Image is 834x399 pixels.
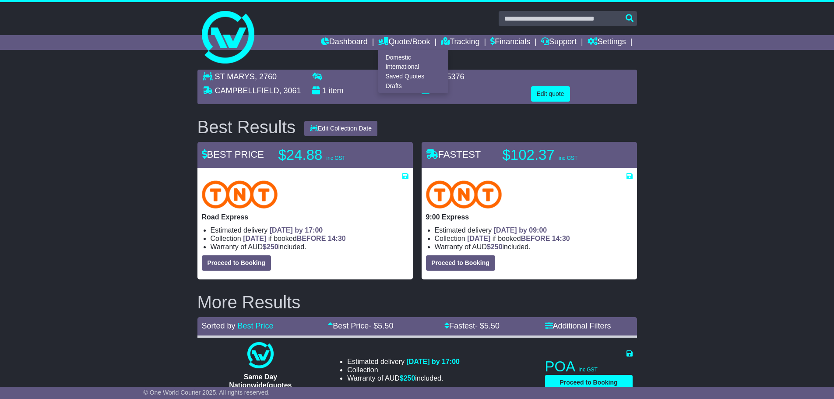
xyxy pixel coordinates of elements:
[521,235,550,242] span: BEFORE
[328,321,393,330] a: Best Price- $5.50
[369,321,393,330] span: - $
[211,243,408,251] li: Warranty of AUD included.
[229,373,292,397] span: Same Day Nationwide(quotes take 0.5-1 hour)
[247,342,274,368] img: One World Courier: Same Day Nationwide(quotes take 0.5-1 hour)
[321,35,368,50] a: Dashboard
[426,213,633,221] p: 9:00 Express
[545,358,633,375] p: POA
[579,367,598,373] span: inc GST
[243,235,345,242] span: if booked
[426,255,495,271] button: Proceed to Booking
[487,243,503,251] span: $
[211,226,408,234] li: Estimated delivery
[202,149,264,160] span: BEST PRICE
[545,321,611,330] a: Additional Filters
[378,321,393,330] span: 5.50
[263,243,278,251] span: $
[444,321,500,330] a: Fastest- $5.50
[347,357,460,366] li: Estimated delivery
[202,213,408,221] p: Road Express
[441,35,479,50] a: Tracking
[559,155,577,161] span: inc GST
[400,374,415,382] span: $
[490,35,530,50] a: Financials
[494,226,547,234] span: [DATE] by 09:00
[378,35,430,50] a: Quote/Book
[491,243,503,251] span: 250
[588,35,626,50] a: Settings
[347,366,460,374] li: Collection
[304,121,377,136] button: Edit Collection Date
[243,235,266,242] span: [DATE]
[552,235,570,242] span: 14:30
[215,72,255,81] span: ST MARYS
[435,226,633,234] li: Estimated delivery
[475,321,500,330] span: - $
[426,180,502,208] img: TNT Domestic: 9:00 Express
[279,86,301,95] span: , 3061
[202,255,271,271] button: Proceed to Booking
[435,243,633,251] li: Warranty of AUD included.
[426,149,481,160] span: FASTEST
[531,86,570,102] button: Edit quote
[379,62,448,72] a: International
[270,226,323,234] span: [DATE] by 17:00
[197,293,637,312] h2: More Results
[435,234,633,243] li: Collection
[545,375,633,390] button: Proceed to Booking
[432,86,436,95] span: 8
[379,53,448,62] a: Domestic
[322,86,327,95] span: 1
[255,72,277,81] span: , 2760
[327,155,345,161] span: inc GST
[193,117,300,137] div: Best Results
[328,235,346,242] span: 14:30
[215,86,279,95] span: CAMPBELLFIELD
[484,321,500,330] span: 5.50
[211,234,408,243] li: Collection
[297,235,326,242] span: BEFORE
[404,374,415,382] span: 250
[378,50,448,93] div: Quote/Book
[379,81,448,91] a: Drafts
[238,321,274,330] a: Best Price
[267,243,278,251] span: 250
[202,321,236,330] span: Sorted by
[379,72,448,81] a: Saved Quotes
[329,86,344,95] span: item
[406,358,460,365] span: [DATE] by 17:00
[541,35,577,50] a: Support
[467,235,490,242] span: [DATE]
[278,146,388,164] p: $24.88
[467,235,570,242] span: if booked
[347,374,460,382] li: Warranty of AUD included.
[503,146,612,164] p: $102.37
[144,389,270,396] span: © One World Courier 2025. All rights reserved.
[202,180,278,208] img: TNT Domestic: Road Express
